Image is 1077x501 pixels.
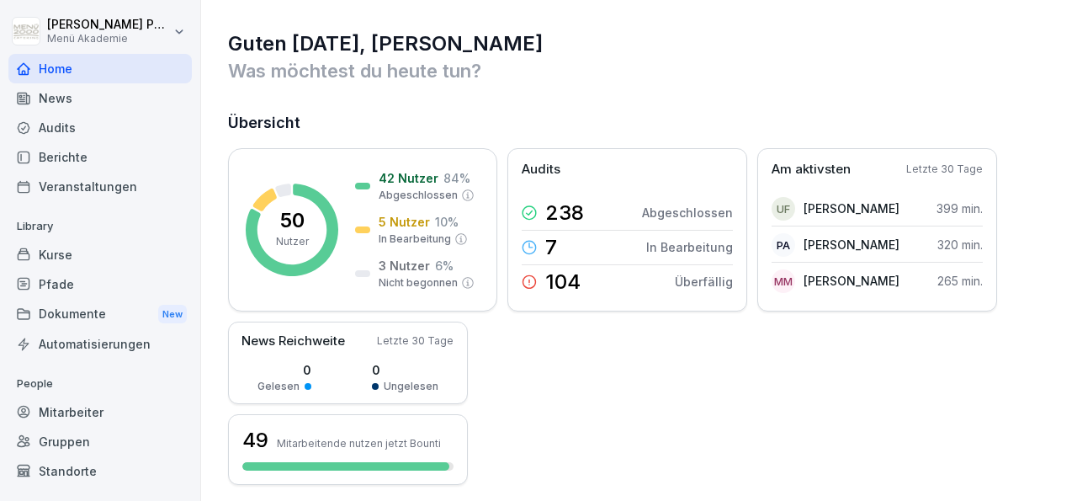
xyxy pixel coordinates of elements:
p: Letzte 30 Tage [377,333,454,349]
p: Was möchtest du heute tun? [228,57,1052,84]
p: 0 [372,361,438,379]
p: [PERSON_NAME] [804,200,899,217]
p: 50 [280,211,305,231]
p: Mitarbeitende nutzen jetzt Bounti [277,437,441,450]
p: Nutzer [276,234,309,249]
a: Berichte [8,142,192,172]
p: 10 % [435,213,459,231]
p: 265 min. [937,272,983,290]
p: 6 % [435,257,454,274]
a: Kurse [8,240,192,269]
p: 42 Nutzer [379,169,438,187]
a: Gruppen [8,427,192,456]
p: Ungelesen [384,379,438,394]
a: Standorte [8,456,192,486]
p: Gelesen [257,379,300,394]
p: 0 [257,361,311,379]
p: People [8,370,192,397]
p: 399 min. [936,200,983,217]
p: 84 % [443,169,470,187]
p: 7 [545,237,557,258]
p: [PERSON_NAME] [804,236,899,253]
a: Automatisierungen [8,329,192,359]
p: Menü Akademie [47,33,170,45]
p: Überfällig [675,273,733,290]
p: News Reichweite [241,332,345,351]
div: PA [772,233,795,257]
a: Audits [8,113,192,142]
p: Am aktivsten [772,160,851,179]
div: MM [772,269,795,293]
p: Audits [522,160,560,179]
p: 5 Nutzer [379,213,430,231]
div: UF [772,197,795,221]
p: Abgeschlossen [379,188,458,203]
p: [PERSON_NAME] [804,272,899,290]
p: In Bearbeitung [646,238,733,256]
p: Letzte 30 Tage [906,162,983,177]
p: In Bearbeitung [379,232,451,247]
div: New [158,305,187,324]
p: 238 [545,203,584,223]
a: Mitarbeiter [8,397,192,427]
div: Dokumente [8,299,192,330]
h2: Übersicht [228,111,1052,135]
p: 320 min. [937,236,983,253]
a: Veranstaltungen [8,172,192,201]
p: [PERSON_NAME] Pätow [47,18,170,32]
p: Abgeschlossen [642,204,733,221]
p: 104 [545,272,581,292]
p: Nicht begonnen [379,275,458,290]
h1: Guten [DATE], [PERSON_NAME] [228,30,1052,57]
a: DokumenteNew [8,299,192,330]
p: 3 Nutzer [379,257,430,274]
h3: 49 [242,426,268,455]
a: News [8,83,192,113]
p: Library [8,213,192,240]
a: Pfade [8,269,192,299]
a: Home [8,54,192,83]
